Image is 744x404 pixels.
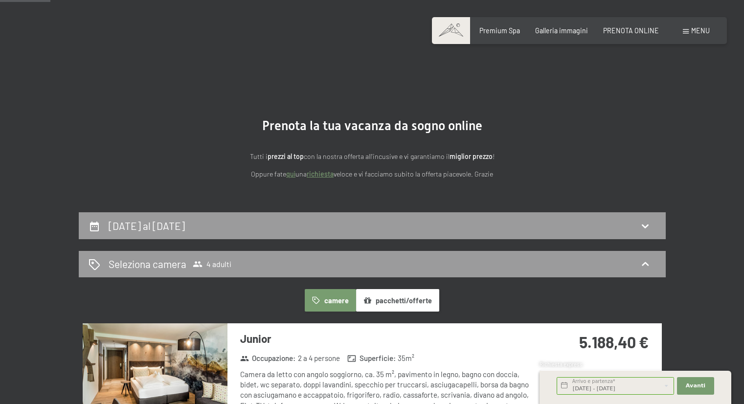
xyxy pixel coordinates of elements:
a: Galleria immagini [535,26,588,35]
span: 35 m² [398,353,414,363]
span: 2 a 4 persone [298,353,340,363]
span: Richiesta express [540,361,583,367]
h3: Junior [240,331,531,346]
span: Menu [691,26,710,35]
button: camere [305,289,356,312]
a: richiesta [307,170,334,178]
a: quì [286,170,295,178]
button: Avanti [677,377,714,395]
p: Oppure fate una veloce e vi facciamo subito la offerta piacevole. Grazie [157,169,587,180]
button: pacchetti/offerte [356,289,439,312]
span: Prenota la tua vacanza da sogno online [262,118,482,133]
a: Premium Spa [479,26,520,35]
strong: miglior prezzo [450,152,493,160]
strong: prezzi al top [268,152,304,160]
span: Avanti [686,382,705,390]
h2: Seleziona camera [109,257,186,271]
h2: [DATE] al [DATE] [109,220,185,232]
p: Tutti i con la nostra offerta all'incusive e vi garantiamo il ! [157,151,587,162]
span: 4 adulti [193,259,231,269]
strong: Occupazione : [240,353,296,363]
a: PRENOTA ONLINE [603,26,659,35]
strong: 5.188,40 € [579,333,649,351]
strong: Superficie : [347,353,396,363]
